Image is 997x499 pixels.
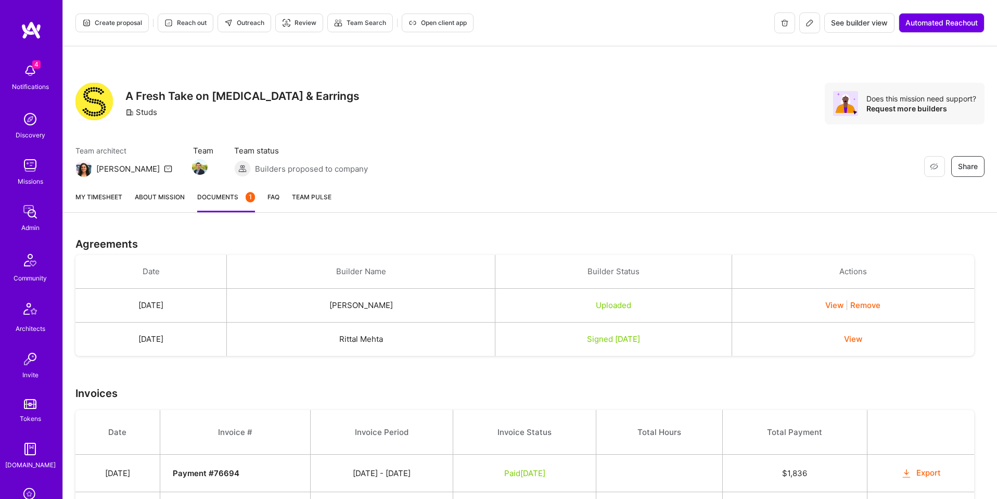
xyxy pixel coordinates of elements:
span: See builder view [831,18,888,28]
span: Open client app [408,18,467,28]
td: [DATE] [75,323,227,356]
img: bell [20,60,41,81]
div: Does this mission need support? [866,94,976,104]
span: Team Pulse [292,193,331,201]
div: Notifications [12,81,49,92]
a: About Mission [135,191,185,212]
div: Admin [21,222,40,233]
div: [DOMAIN_NAME] [5,459,56,470]
td: [DATE] [75,455,160,492]
div: Invite [22,369,39,380]
img: Avatar [833,91,858,116]
button: View [825,300,843,311]
div: Community [14,273,47,284]
h3: A Fresh Take on [MEDICAL_DATA] & Earrings [125,89,360,103]
i: icon Targeter [282,19,290,27]
button: Open client app [402,14,474,32]
th: Invoice Period [311,410,453,455]
div: Signed [DATE] [508,334,719,344]
img: teamwork [20,155,41,176]
img: Team Architect [75,160,92,177]
div: [PERSON_NAME] [96,163,160,174]
span: Create proposal [82,18,142,28]
span: Team [193,145,213,156]
th: Total Payment [722,410,867,455]
span: Share [958,161,978,172]
div: Architects [16,323,45,334]
a: FAQ [267,191,279,212]
div: Discovery [16,130,45,140]
th: Invoice # [160,410,311,455]
h3: Invoices [75,387,985,400]
button: Remove [850,300,880,311]
div: Tokens [20,413,41,424]
button: Reach out [158,14,213,32]
a: Team Pulse [292,191,331,212]
img: Company Logo [75,83,113,120]
span: Outreach [224,18,264,28]
img: Architects [18,298,43,323]
th: Builder Status [495,255,732,289]
th: Date [75,255,227,289]
td: Rittal Mehta [227,323,495,356]
th: Total Hours [596,410,723,455]
span: 4 [32,60,41,69]
div: 1 [246,192,255,202]
th: Date [75,410,160,455]
span: Team status [234,145,368,156]
span: Builders proposed to company [255,163,368,174]
i: icon Proposal [82,19,91,27]
td: $ 1,836 [722,455,867,492]
i: icon Mail [164,164,172,173]
img: tokens [24,399,36,409]
img: Invite [20,349,41,369]
a: Documents1 [197,191,255,212]
div: Uploaded [508,300,719,311]
a: Team Member Avatar [193,158,207,176]
span: Reach out [164,18,207,28]
span: Team architect [75,145,172,156]
td: [DATE] - [DATE] [311,455,453,492]
th: Builder Name [227,255,495,289]
img: logo [21,21,42,40]
button: Team Search [327,14,393,32]
div: Studs [125,107,157,118]
span: Documents [197,191,255,202]
td: [DATE] [75,289,227,323]
button: View [844,334,862,344]
i: icon OrangeDownload [901,468,913,480]
img: admin teamwork [20,201,41,222]
img: Builders proposed to company [234,160,251,177]
h3: Agreements [75,238,985,250]
button: Review [275,14,323,32]
span: Team Search [334,18,386,28]
span: Paid [DATE] [504,468,545,478]
button: Export [901,467,941,479]
img: Community [18,248,43,273]
a: My timesheet [75,191,122,212]
img: guide book [20,439,41,459]
strong: Payment # 76694 [173,468,239,478]
div: Request more builders [866,104,976,113]
i: icon EyeClosed [930,162,938,171]
i: icon CompanyGray [125,108,134,117]
th: Actions [732,255,974,289]
img: Team Member Avatar [192,159,208,175]
td: [PERSON_NAME] [227,289,495,323]
img: discovery [20,109,41,130]
button: Automated Reachout [899,13,985,33]
span: Automated Reachout [905,18,978,28]
div: Missions [18,176,43,187]
th: Invoice Status [453,410,596,455]
button: Share [951,156,985,177]
span: Review [282,18,316,28]
button: See builder view [824,13,894,33]
button: Outreach [218,14,271,32]
button: Create proposal [75,14,149,32]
